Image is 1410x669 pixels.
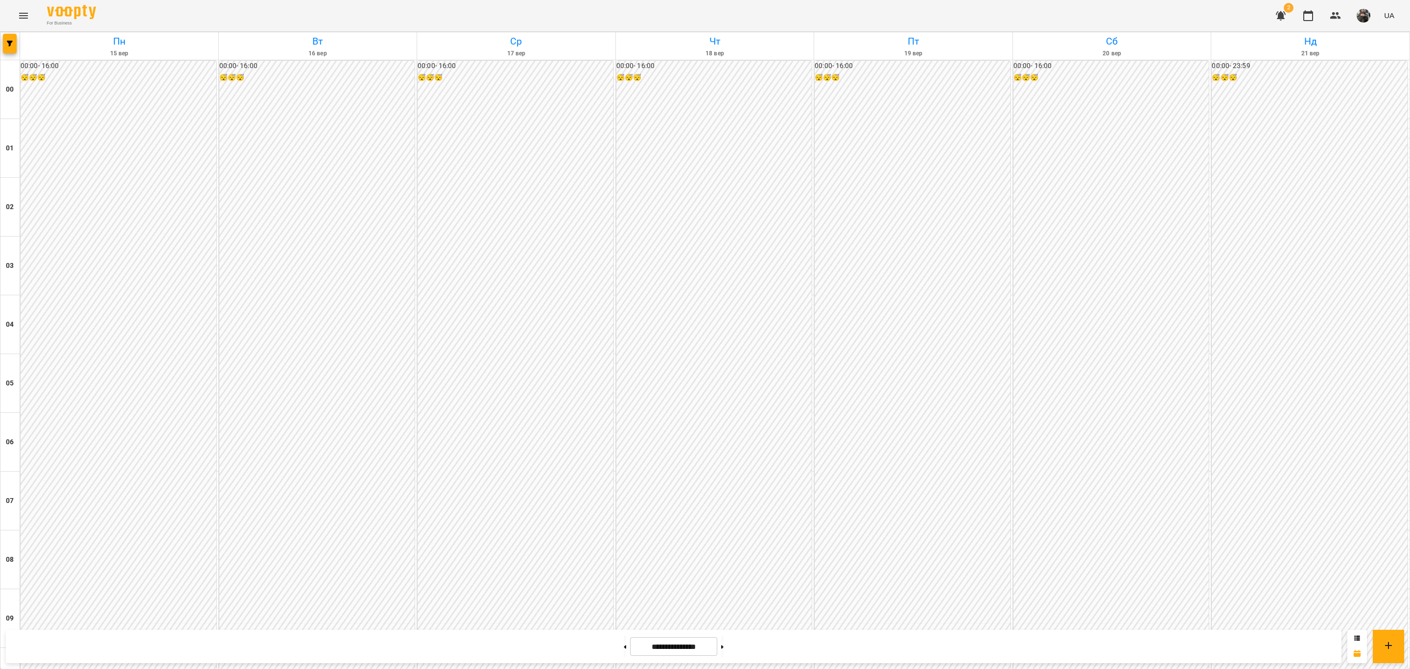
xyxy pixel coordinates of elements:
h6: 18 вер [617,49,813,58]
h6: 00:00 - 16:00 [418,61,613,72]
h6: 00:00 - 16:00 [21,61,216,72]
h6: 04 [6,319,14,330]
h6: 😴😴😴 [616,72,812,83]
h6: Пт [816,34,1011,49]
h6: 😴😴😴 [418,72,613,83]
h6: 09 [6,613,14,624]
h6: Пн [22,34,217,49]
h6: 00:00 - 16:00 [616,61,812,72]
h6: 00:00 - 23:59 [1212,61,1408,72]
h6: 01 [6,143,14,154]
h6: 15 вер [22,49,217,58]
button: Menu [12,4,35,27]
h6: 00 [6,84,14,95]
h6: Вт [220,34,416,49]
h6: 00:00 - 16:00 [1013,61,1209,72]
span: 2 [1284,3,1293,13]
h6: 00:00 - 16:00 [815,61,1010,72]
h6: 02 [6,202,14,213]
h6: 20 вер [1014,49,1210,58]
h6: Ср [419,34,614,49]
h6: 06 [6,437,14,448]
h6: 😴😴😴 [21,72,216,83]
h6: 😴😴😴 [1212,72,1408,83]
h6: 19 вер [816,49,1011,58]
span: For Business [47,20,96,26]
img: Voopty Logo [47,5,96,19]
h6: Чт [617,34,813,49]
h6: 05 [6,378,14,389]
h6: 21 вер [1213,49,1408,58]
h6: 😴😴😴 [815,72,1010,83]
h6: 08 [6,554,14,565]
h6: 07 [6,496,14,506]
h6: 😴😴😴 [219,72,415,83]
span: UA [1384,10,1394,21]
h6: 😴😴😴 [1013,72,1209,83]
img: 8337ee6688162bb2290644e8745a615f.jpg [1357,9,1370,23]
h6: Сб [1014,34,1210,49]
h6: 03 [6,261,14,271]
h6: 16 вер [220,49,416,58]
h6: Нд [1213,34,1408,49]
h6: 17 вер [419,49,614,58]
button: UA [1380,6,1398,24]
h6: 00:00 - 16:00 [219,61,415,72]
